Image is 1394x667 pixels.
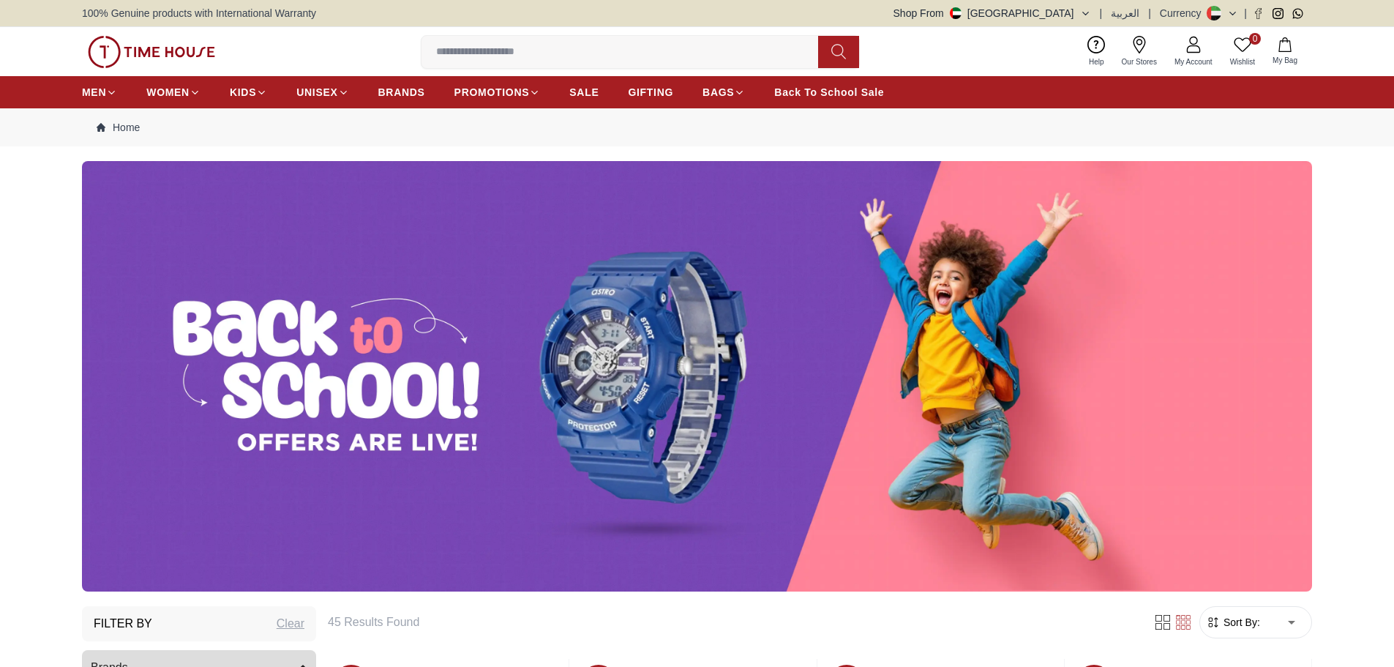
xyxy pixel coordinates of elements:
[569,79,599,105] a: SALE
[1080,33,1113,70] a: Help
[628,85,673,100] span: GIFTING
[82,161,1312,592] img: ...
[1221,615,1260,630] span: Sort By:
[893,6,1091,21] button: Shop From[GEOGRAPHIC_DATA]
[1148,6,1151,21] span: |
[628,79,673,105] a: GIFTING
[146,79,201,105] a: WOMEN
[950,7,962,19] img: United Arab Emirates
[1111,6,1139,21] button: العربية
[378,79,425,105] a: BRANDS
[82,108,1312,146] nav: Breadcrumb
[82,85,106,100] span: MEN
[1267,55,1303,66] span: My Bag
[1253,8,1264,19] a: Facebook
[82,6,316,21] span: 100% Genuine products with International Warranty
[296,85,337,100] span: UNISEX
[146,85,190,100] span: WOMEN
[328,614,1135,631] h6: 45 Results Found
[1264,34,1306,69] button: My Bag
[1083,56,1110,67] span: Help
[230,79,267,105] a: KIDS
[454,85,530,100] span: PROMOTIONS
[1160,6,1207,21] div: Currency
[1100,6,1103,21] span: |
[1116,56,1163,67] span: Our Stores
[1249,33,1261,45] span: 0
[82,79,117,105] a: MEN
[454,79,541,105] a: PROMOTIONS
[296,79,348,105] a: UNISEX
[1292,8,1303,19] a: Whatsapp
[774,79,884,105] a: Back To School Sale
[277,615,304,633] div: Clear
[94,615,152,633] h3: Filter By
[1169,56,1218,67] span: My Account
[1244,6,1247,21] span: |
[774,85,884,100] span: Back To School Sale
[702,85,734,100] span: BAGS
[1224,56,1261,67] span: Wishlist
[88,36,215,68] img: ...
[702,79,745,105] a: BAGS
[1221,33,1264,70] a: 0Wishlist
[569,85,599,100] span: SALE
[1273,8,1284,19] a: Instagram
[378,85,425,100] span: BRANDS
[230,85,256,100] span: KIDS
[1113,33,1166,70] a: Our Stores
[1206,615,1260,630] button: Sort By:
[97,120,140,135] a: Home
